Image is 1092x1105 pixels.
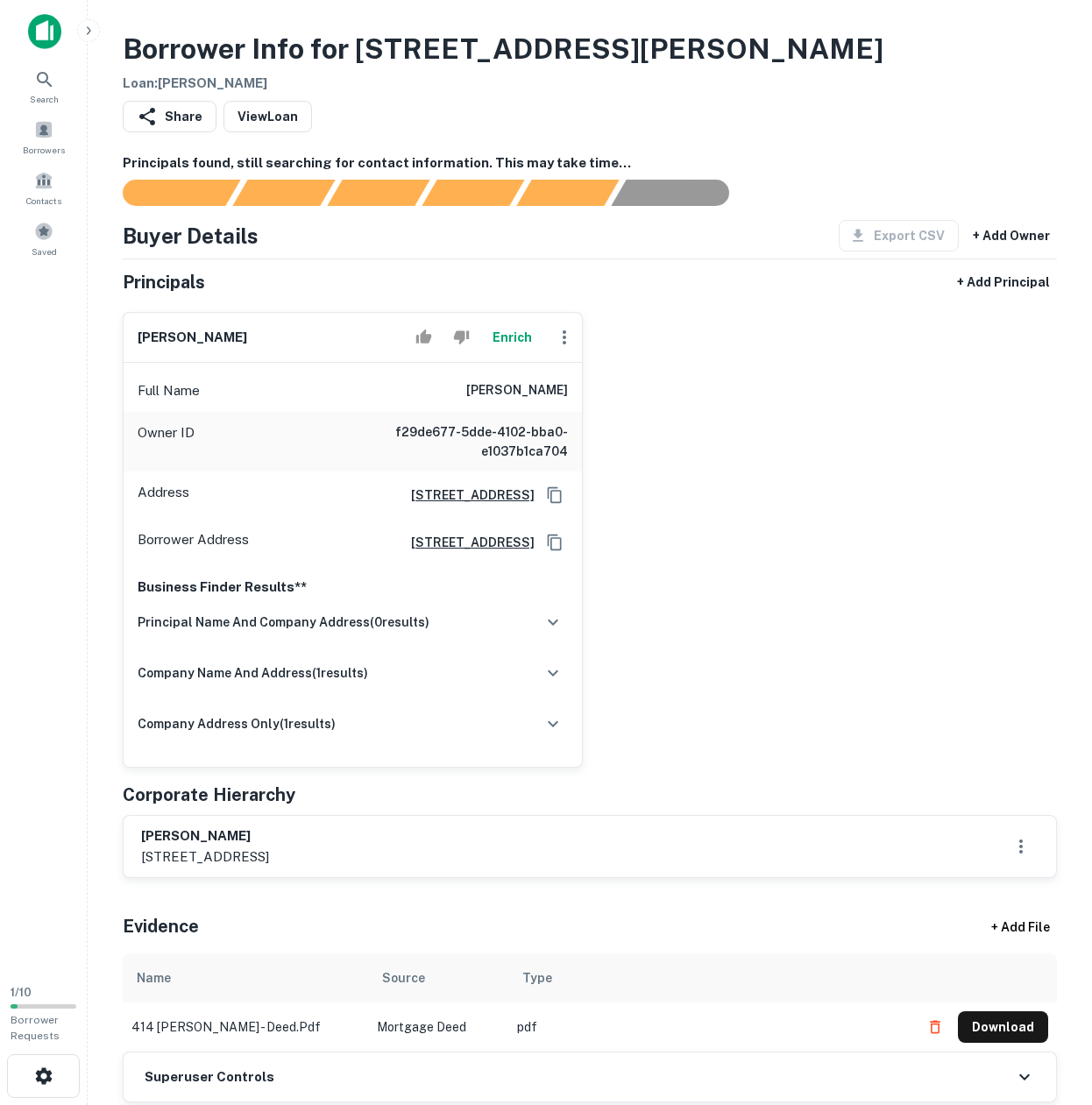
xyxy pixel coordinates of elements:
[368,1002,508,1052] td: Mortgage Deed
[123,953,368,1002] th: Name
[959,911,1081,943] div: + Add File
[327,180,429,206] div: Documents found, AI parsing details...
[466,380,568,401] h6: [PERSON_NAME]
[223,101,312,132] a: ViewLoan
[138,577,568,598] p: Business Finder Results**
[397,485,535,505] a: [STREET_ADDRESS]
[5,113,82,160] a: Borrowers
[397,533,535,552] a: [STREET_ADDRESS]
[232,180,335,206] div: Your request is received and processing...
[30,92,59,106] span: Search
[408,320,439,355] button: Accept
[382,967,425,988] div: Source
[919,1013,951,1041] button: Delete file
[138,328,247,348] h6: [PERSON_NAME]
[358,422,568,461] h6: f29de677-5dde-4102-bba0-e1037b1ca704
[138,380,200,401] p: Full Name
[123,913,199,939] h5: Evidence
[484,320,540,355] button: Enrich
[123,101,216,132] button: Share
[1004,965,1092,1049] iframe: Chat Widget
[23,143,65,157] span: Borrowers
[368,953,508,1002] th: Source
[5,62,82,110] a: Search
[522,967,552,988] div: Type
[446,320,477,355] button: Reject
[138,482,189,508] p: Address
[123,782,295,808] h5: Corporate Hierarchy
[542,482,568,508] button: Copy Address
[123,153,1057,174] h6: Principals found, still searching for contact information. This may take time...
[11,986,32,999] span: 1 / 10
[138,422,195,461] p: Owner ID
[123,220,259,251] h4: Buyer Details
[966,220,1057,251] button: + Add Owner
[102,180,233,206] div: Sending borrower request to AI...
[5,215,82,262] a: Saved
[26,194,61,208] span: Contacts
[138,663,368,683] h6: company name and address ( 1 results)
[138,613,429,632] h6: principal name and company address ( 0 results)
[123,28,883,70] h3: Borrower Info for [STREET_ADDRESS][PERSON_NAME]
[32,244,57,259] span: Saved
[516,180,619,206] div: Principals found, still searching for contact information. This may take time...
[123,269,205,295] h5: Principals
[141,826,269,846] h6: [PERSON_NAME]
[508,953,911,1002] th: Type
[141,846,269,868] p: [STREET_ADDRESS]
[508,1002,911,1052] td: pdf
[11,1014,60,1042] span: Borrower Requests
[123,953,1057,1052] div: scrollable content
[123,74,883,94] h6: Loan : [PERSON_NAME]
[123,1002,368,1052] td: 414 [PERSON_NAME] - deed.pdf
[612,180,750,206] div: AI fulfillment process complete.
[137,967,171,988] div: Name
[138,714,336,733] h6: company address only ( 1 results)
[5,164,82,211] a: Contacts
[145,1067,274,1087] h6: Superuser Controls
[542,529,568,556] button: Copy Address
[138,529,249,556] p: Borrower Address
[958,1011,1048,1043] button: Download
[28,14,61,49] img: capitalize-icon.png
[422,180,524,206] div: Principals found, AI now looking for contact information...
[950,266,1057,298] button: + Add Principal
